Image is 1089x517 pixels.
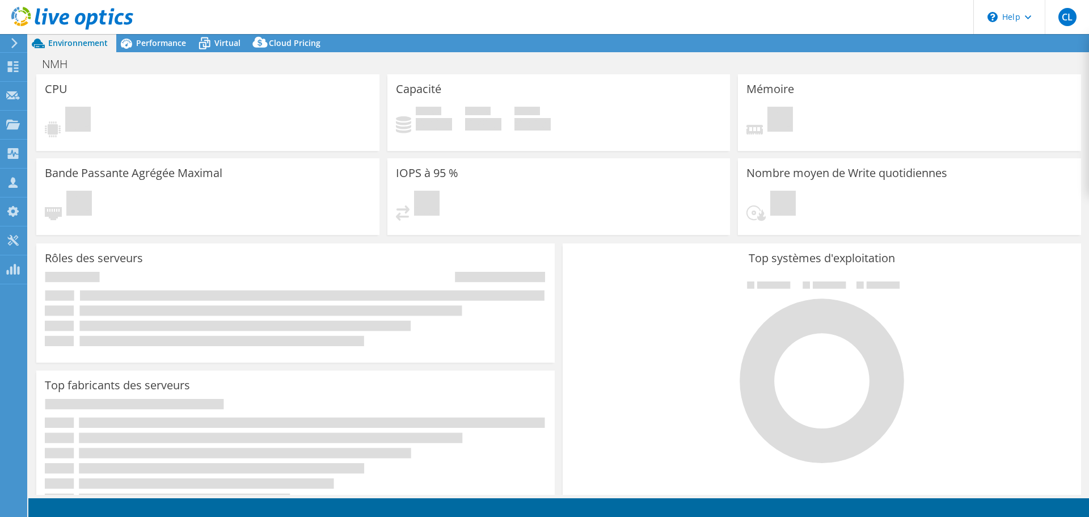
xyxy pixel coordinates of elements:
span: Total [514,107,540,118]
span: Utilisé [416,107,441,118]
span: Performance [136,37,186,48]
span: En attente [767,107,793,134]
h3: CPU [45,83,67,95]
span: Cloud Pricing [269,37,320,48]
span: CL [1058,8,1077,26]
span: Espace libre [465,107,491,118]
h3: Mémoire [746,83,794,95]
h4: 0 Gio [514,118,551,131]
span: En attente [66,191,92,218]
h3: Top systèmes d'exploitation [571,252,1073,264]
h1: NMH [37,58,85,70]
span: Environnement [48,37,108,48]
span: En attente [770,191,796,218]
h3: Top fabricants des serveurs [45,379,190,392]
span: Virtual [214,37,240,48]
span: En attente [414,191,440,218]
h4: 0 Gio [465,118,501,131]
h3: IOPS à 95 % [396,167,458,179]
h3: Nombre moyen de Write quotidiennes [746,167,947,179]
h3: Bande Passante Agrégée Maximal [45,167,222,179]
h4: 0 Gio [416,118,452,131]
h3: Capacité [396,83,441,95]
span: En attente [65,107,91,134]
h3: Rôles des serveurs [45,252,143,264]
svg: \n [987,12,998,22]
